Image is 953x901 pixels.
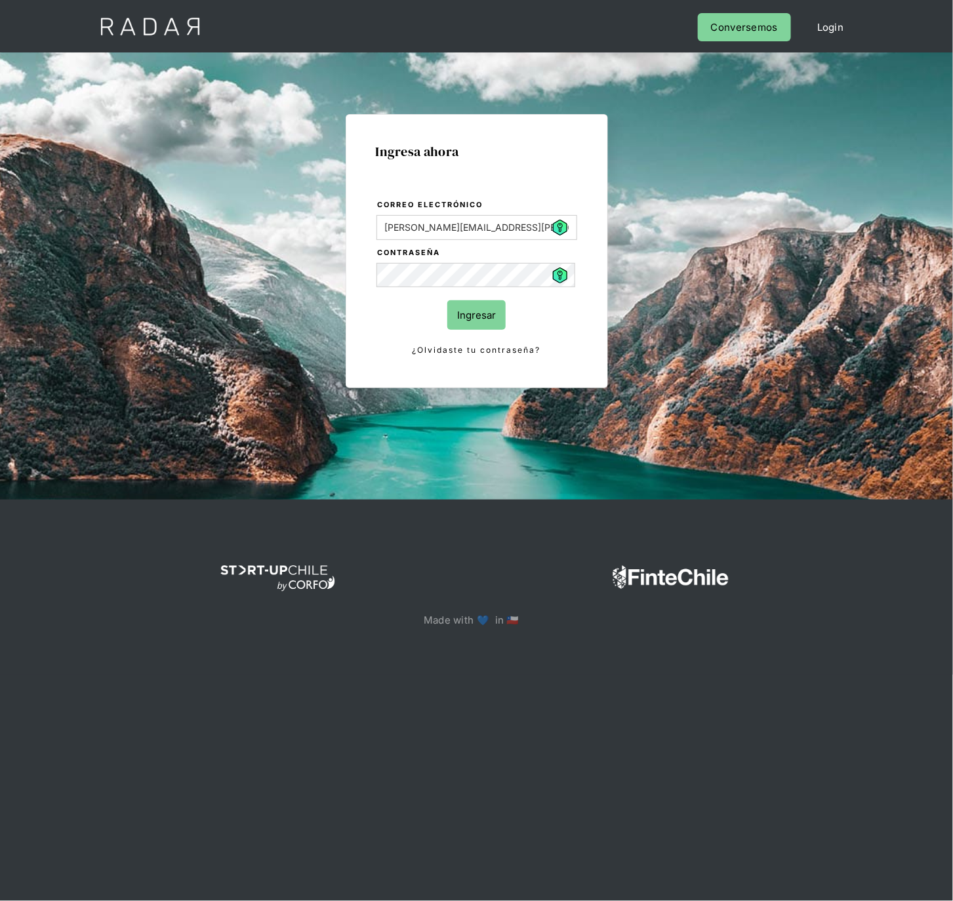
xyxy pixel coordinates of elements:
a: Conversemos [698,13,791,41]
label: Correo electrónico [378,199,577,212]
a: Login [804,13,857,41]
input: Ingresar [447,300,506,330]
h1: Ingresa ahora [376,144,578,159]
p: Made with 💙 in 🇨🇱 [424,611,529,629]
label: Contraseña [378,247,577,260]
a: ¿Olvidaste tu contraseña? [376,343,577,357]
form: Login Form [376,198,578,358]
input: bruce@wayne.com [376,215,577,240]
